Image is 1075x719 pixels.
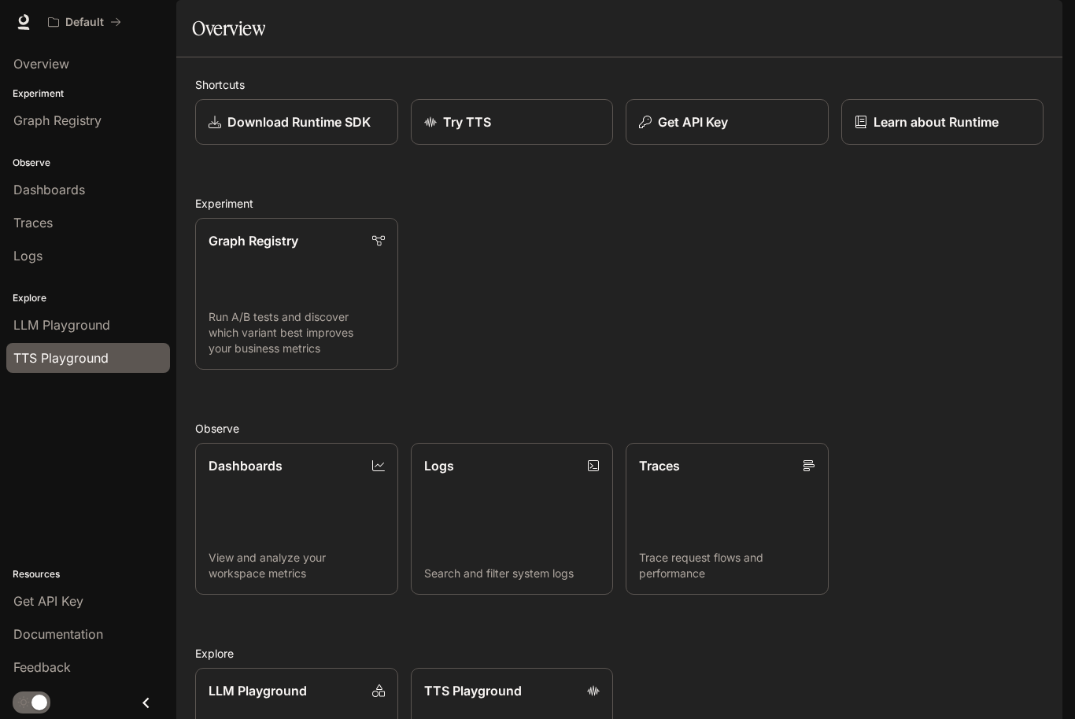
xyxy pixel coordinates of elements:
[658,112,728,131] p: Get API Key
[41,6,128,38] button: All workspaces
[227,112,371,131] p: Download Runtime SDK
[639,456,680,475] p: Traces
[195,443,398,595] a: DashboardsView and analyze your workspace metrics
[192,13,265,44] h1: Overview
[424,456,454,475] p: Logs
[209,681,307,700] p: LLM Playground
[195,645,1044,662] h2: Explore
[195,99,398,145] a: Download Runtime SDK
[195,76,1044,93] h2: Shortcuts
[626,443,829,595] a: TracesTrace request flows and performance
[424,566,600,581] p: Search and filter system logs
[195,195,1044,212] h2: Experiment
[424,681,522,700] p: TTS Playground
[209,231,298,250] p: Graph Registry
[195,420,1044,437] h2: Observe
[874,112,999,131] p: Learn about Runtime
[209,550,385,581] p: View and analyze your workspace metrics
[443,112,491,131] p: Try TTS
[209,309,385,356] p: Run A/B tests and discover which variant best improves your business metrics
[411,443,614,595] a: LogsSearch and filter system logs
[65,16,104,29] p: Default
[411,99,614,145] a: Try TTS
[841,99,1044,145] a: Learn about Runtime
[195,218,398,370] a: Graph RegistryRun A/B tests and discover which variant best improves your business metrics
[209,456,283,475] p: Dashboards
[626,99,829,145] button: Get API Key
[639,550,815,581] p: Trace request flows and performance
